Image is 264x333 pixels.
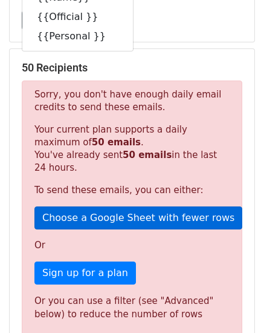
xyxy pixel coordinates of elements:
[22,61,242,74] h5: 50 Recipients
[34,239,230,252] p: Or
[34,206,242,229] a: Choose a Google Sheet with fewer rows
[34,294,230,321] div: Or you can use a filter (see "Advanced" below) to reduce the number of rows
[34,88,230,114] p: Sorry, you don't have enough daily email credits to send these emails.
[22,7,133,27] a: {{Official }}
[34,184,230,197] p: To send these emails, you can either:
[34,262,136,285] a: Sign up for a plan
[34,124,230,174] p: Your current plan supports a daily maximum of . You've already sent in the last 24 hours.
[204,275,264,333] iframe: Chat Widget
[92,137,141,148] strong: 50 emails
[123,150,172,160] strong: 50 emails
[22,27,133,46] a: {{Personal }}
